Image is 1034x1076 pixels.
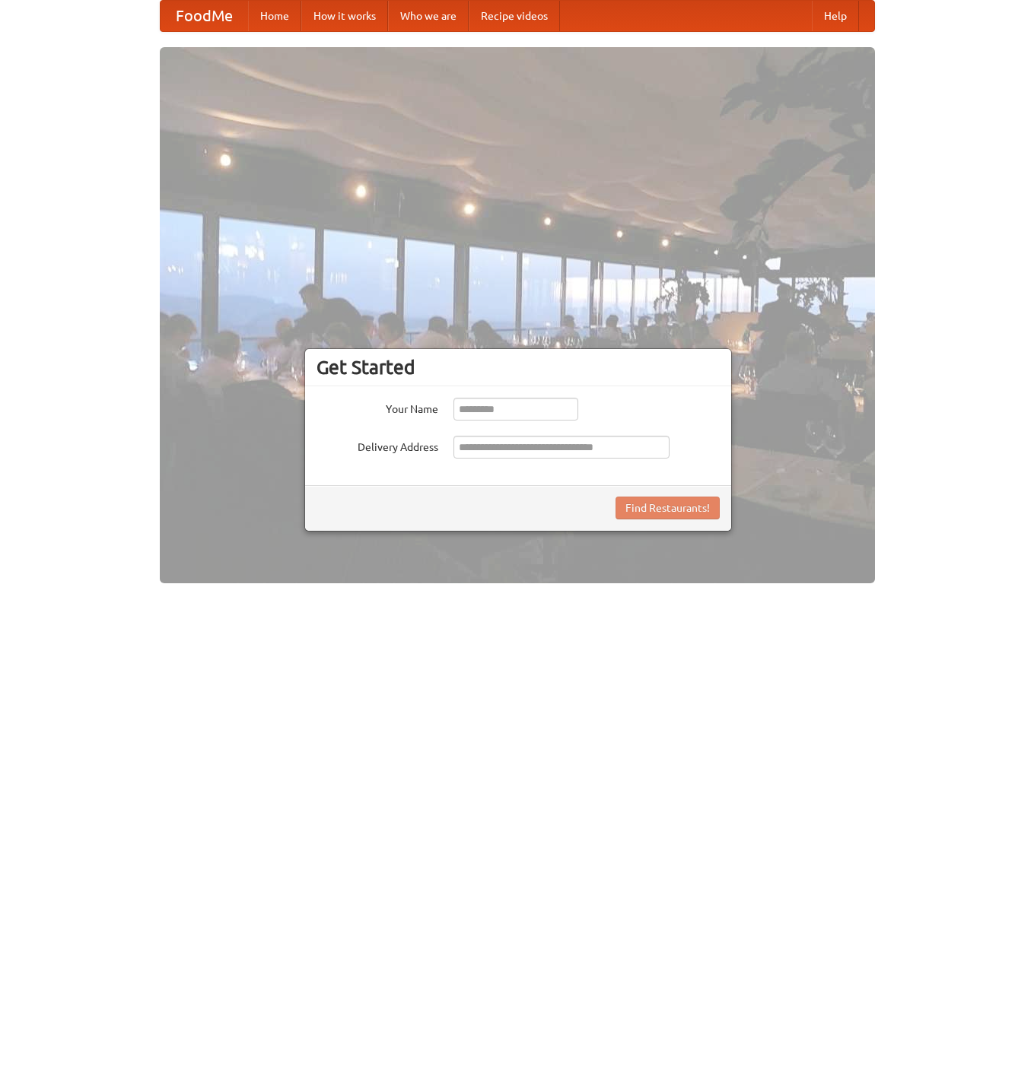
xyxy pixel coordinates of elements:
[317,398,438,417] label: Your Name
[248,1,301,31] a: Home
[317,356,720,379] h3: Get Started
[317,436,438,455] label: Delivery Address
[469,1,560,31] a: Recipe videos
[301,1,388,31] a: How it works
[812,1,859,31] a: Help
[388,1,469,31] a: Who we are
[161,1,248,31] a: FoodMe
[616,497,720,519] button: Find Restaurants!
